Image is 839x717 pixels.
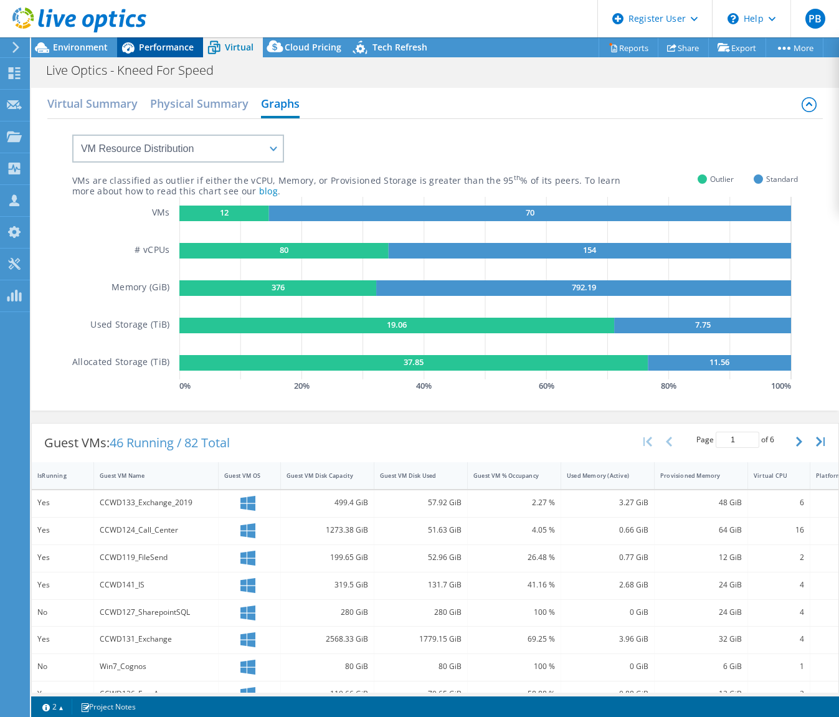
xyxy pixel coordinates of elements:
[567,523,648,537] div: 0.66 GiB
[567,687,648,701] div: 0.88 GiB
[473,496,555,510] div: 2.27 %
[660,523,742,537] div: 64 GiB
[139,41,194,53] span: Performance
[770,434,774,445] span: 6
[660,551,742,564] div: 12 GiB
[380,632,462,646] div: 1779.15 GiB
[287,687,368,701] div: 119.66 GiB
[135,243,169,259] h5: # vCPUs
[660,687,742,701] div: 12 GiB
[716,432,759,448] input: jump to page
[259,185,278,197] a: blog
[100,551,212,564] div: CCWD119_FileSend
[37,578,88,592] div: Yes
[90,318,169,333] h5: Used Storage (TiB)
[100,578,212,592] div: CCWD141_IS
[287,551,368,564] div: 199.65 GiB
[287,496,368,510] div: 499.4 GiB
[658,38,709,57] a: Share
[766,38,823,57] a: More
[380,523,462,537] div: 51.63 GiB
[473,472,540,480] div: Guest VM % Occupancy
[754,687,804,701] div: 2
[100,496,212,510] div: CCWD133_Exchange_2019
[710,172,734,186] span: Outlier
[32,424,242,462] div: Guest VMs:
[380,605,462,619] div: 280 GiB
[567,551,648,564] div: 0.77 GiB
[380,496,462,510] div: 57.92 GiB
[660,578,742,592] div: 24 GiB
[387,319,407,330] text: 19.06
[539,380,554,391] text: 60 %
[526,207,534,218] text: 70
[695,319,711,330] text: 7.75
[660,472,727,480] div: Provisioned Memory
[567,660,648,673] div: 0 GiB
[473,687,555,701] div: 58.88 %
[100,660,212,673] div: Win7_Cognos
[380,660,462,673] div: 80 GiB
[728,13,739,24] svg: \n
[220,207,229,218] text: 12
[567,605,648,619] div: 0 GiB
[754,578,804,592] div: 4
[100,472,197,480] div: Guest VM Name
[72,355,169,371] h5: Allocated Storage (TiB)
[766,172,798,186] span: Standard
[294,380,310,391] text: 20 %
[660,605,742,619] div: 24 GiB
[710,356,730,368] text: 11.56
[660,632,742,646] div: 32 GiB
[224,472,260,480] div: Guest VM OS
[567,632,648,646] div: 3.96 GiB
[404,356,424,368] text: 37.85
[599,38,658,57] a: Reports
[567,578,648,592] div: 2.68 GiB
[380,687,462,701] div: 70.65 GiB
[40,64,233,77] h1: Live Optics - Kneed For Speed
[37,496,88,510] div: Yes
[754,605,804,619] div: 4
[380,551,462,564] div: 52.96 GiB
[34,699,72,715] a: 2
[287,632,368,646] div: 2568.33 GiB
[287,605,368,619] div: 280 GiB
[287,578,368,592] div: 319.5 GiB
[708,38,766,57] a: Export
[100,523,212,537] div: CCWD124_Call_Center
[261,91,300,118] h2: Graphs
[805,9,825,29] span: PB
[660,660,742,673] div: 6 GiB
[37,523,88,537] div: Yes
[754,472,789,480] div: Virtual CPU
[37,660,88,673] div: No
[473,660,555,673] div: 100 %
[152,206,170,221] h5: VMs
[179,380,191,391] text: 0 %
[473,551,555,564] div: 26.48 %
[584,244,597,255] text: 154
[72,699,145,715] a: Project Notes
[572,282,596,293] text: 792.19
[37,605,88,619] div: No
[372,41,427,53] span: Tech Refresh
[272,282,285,293] text: 376
[47,91,138,116] h2: Virtual Summary
[287,660,368,673] div: 80 GiB
[72,175,698,187] div: VMs are classified as outlier if either the vCPU, Memory, or Provisioned Storage is greater than ...
[179,379,798,392] svg: GaugeChartPercentageAxisTexta
[100,605,212,619] div: CCWD127_SharepointSQL
[287,472,353,480] div: Guest VM Disk Capacity
[661,380,676,391] text: 80 %
[754,632,804,646] div: 4
[473,578,555,592] div: 41.16 %
[754,551,804,564] div: 2
[280,244,288,255] text: 80
[37,687,88,701] div: Yes
[567,472,633,480] div: Used Memory (Active)
[37,632,88,646] div: Yes
[37,551,88,564] div: Yes
[473,605,555,619] div: 100 %
[380,578,462,592] div: 131.7 GiB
